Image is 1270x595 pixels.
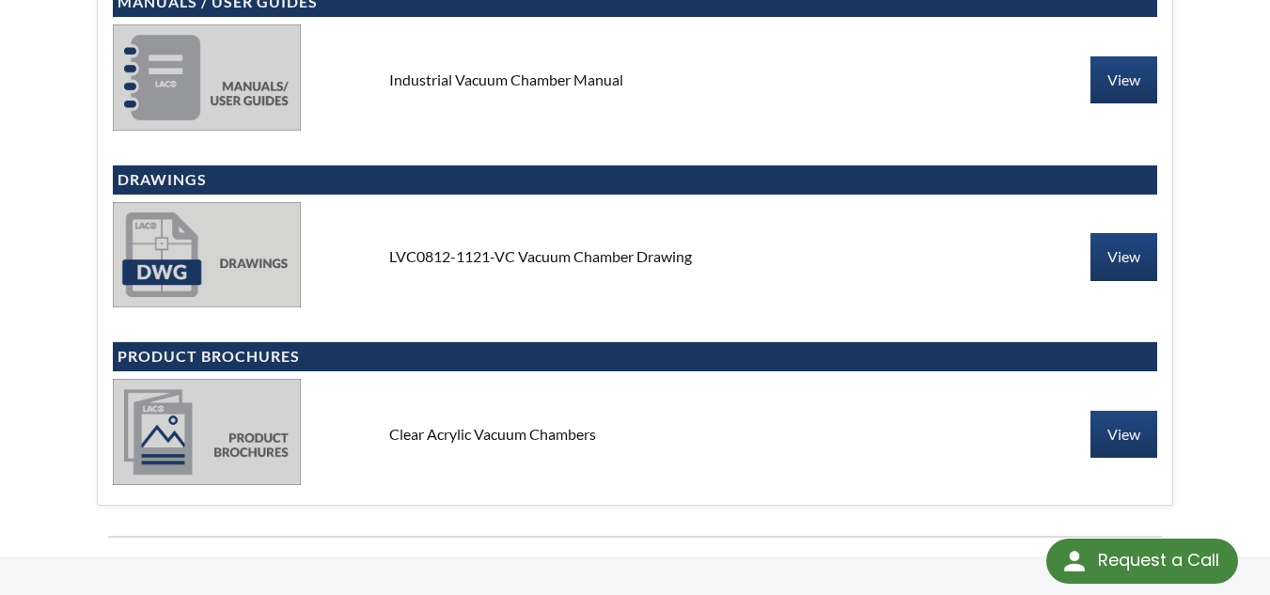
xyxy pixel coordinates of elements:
[374,424,896,445] div: Clear Acrylic Vacuum Chambers
[374,246,896,267] div: LVC0812-1121-VC Vacuum Chamber Drawing
[374,70,896,90] div: Industrial Vacuum Chamber Manual
[113,24,301,130] img: manuals-58eb83dcffeb6bffe51ad23c0c0dc674bfe46cf1c3d14eaecd86c55f24363f1d.jpg
[1090,56,1157,103] a: View
[113,202,301,307] img: drawings-dbc82c2fa099a12033583e1b2f5f2fc87839638bef2df456352de0ba3a5177af.jpg
[1059,546,1090,576] img: round button
[1098,539,1219,582] div: Request a Call
[118,347,1152,367] h4: Product Brochures
[1090,411,1157,458] a: View
[1046,539,1238,584] div: Request a Call
[118,170,1152,190] h4: Drawings
[113,379,301,484] img: product_brochures-81b49242bb8394b31c113ade466a77c846893fb1009a796a1a03a1a1c57cbc37.jpg
[1090,233,1157,280] a: View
